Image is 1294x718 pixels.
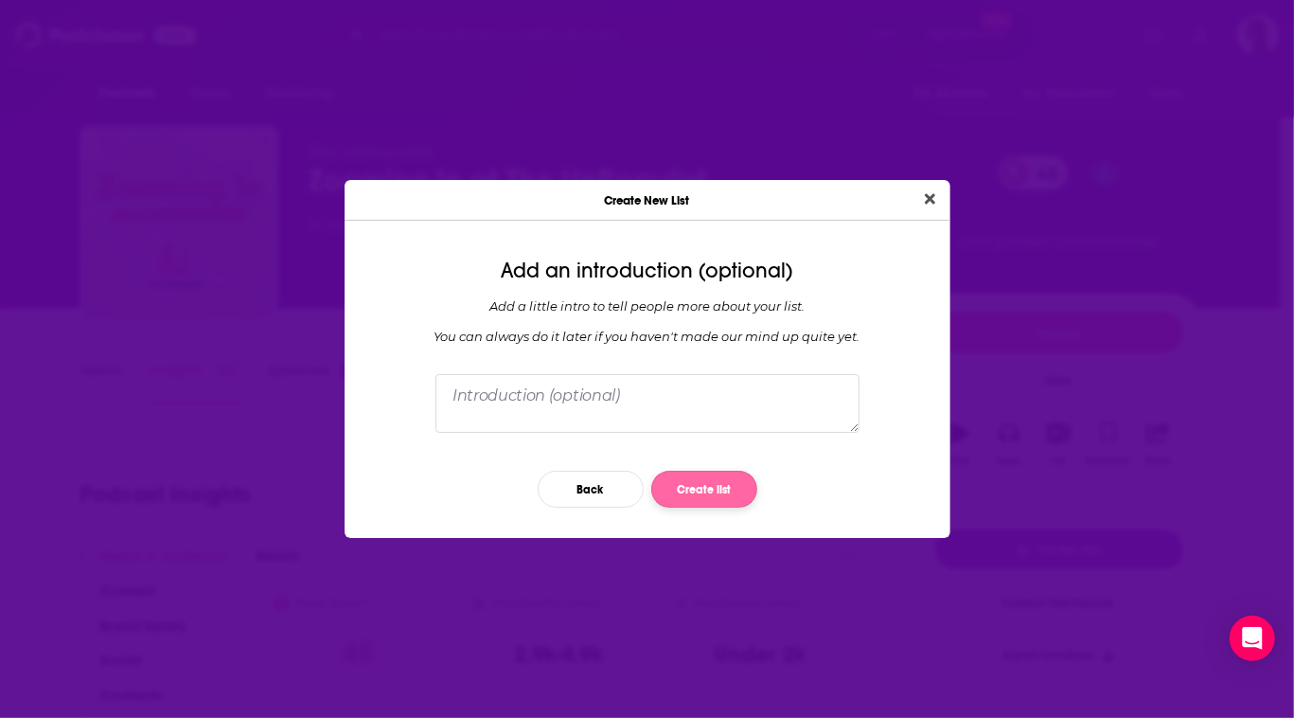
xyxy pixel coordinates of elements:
div: Add a little intro to tell people more about your list. You can always do it later if you haven '... [360,298,935,344]
div: Add an introduction (optional) [360,259,935,283]
div: Open Intercom Messenger [1230,616,1275,661]
button: Close [917,188,943,211]
div: Create New List [345,180,950,221]
button: Back [538,471,644,508]
button: Create list [651,471,757,508]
